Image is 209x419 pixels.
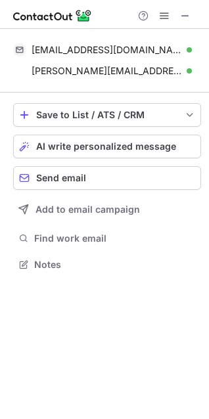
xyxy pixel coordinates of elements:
[36,110,178,120] div: Save to List / ATS / CRM
[36,141,176,152] span: AI write personalized message
[34,259,196,271] span: Notes
[13,166,201,190] button: Send email
[13,103,201,127] button: save-profile-one-click
[13,229,201,248] button: Find work email
[35,204,140,215] span: Add to email campaign
[13,8,92,24] img: ContactOut v5.3.10
[36,173,86,183] span: Send email
[34,232,196,244] span: Find work email
[13,255,201,274] button: Notes
[32,44,182,56] span: [EMAIL_ADDRESS][DOMAIN_NAME]
[13,135,201,158] button: AI write personalized message
[13,198,201,221] button: Add to email campaign
[32,65,182,77] span: [PERSON_NAME][EMAIL_ADDRESS][DOMAIN_NAME]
